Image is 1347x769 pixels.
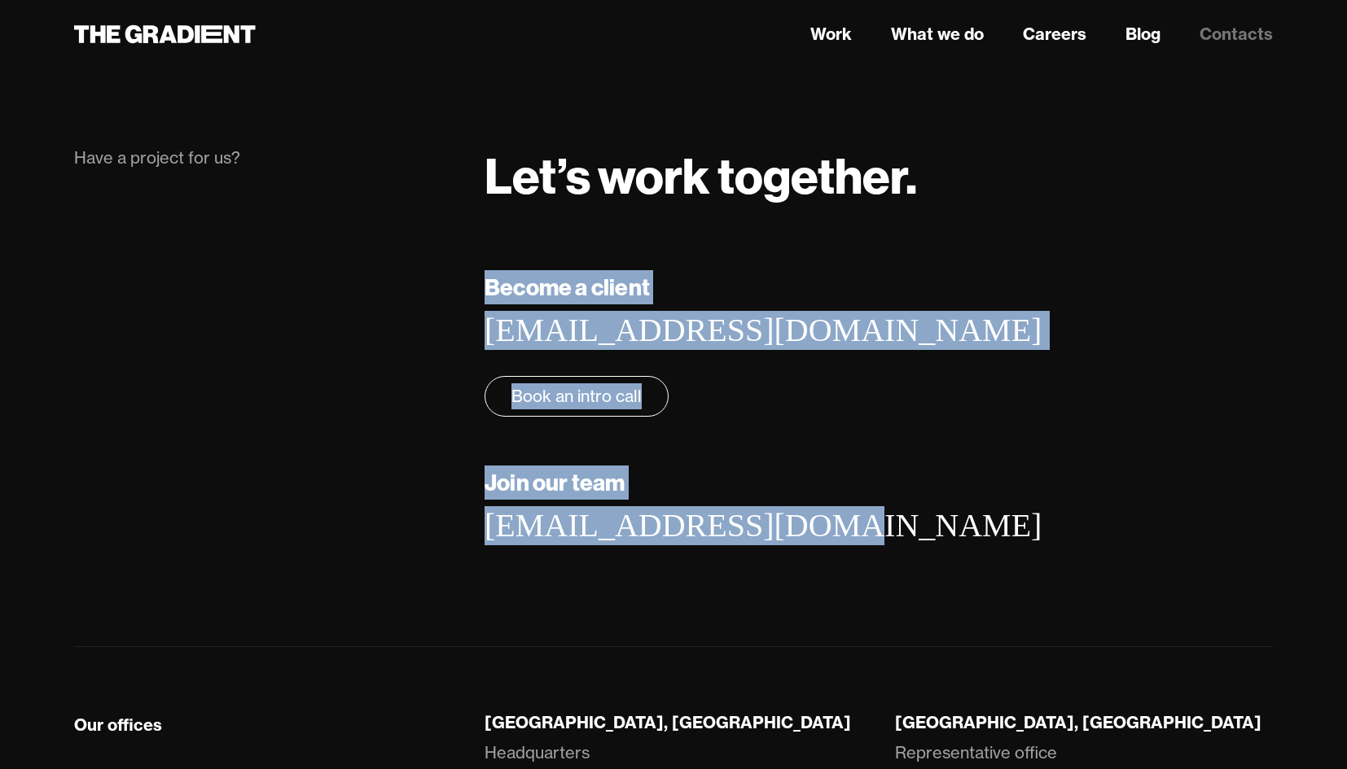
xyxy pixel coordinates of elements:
strong: [GEOGRAPHIC_DATA], [GEOGRAPHIC_DATA] [895,712,1261,732]
strong: Let’s work together. [485,145,917,207]
div: Our offices [74,714,162,736]
strong: Become a client [485,273,650,301]
a: Book an intro call [485,376,669,417]
div: [GEOGRAPHIC_DATA], [GEOGRAPHIC_DATA] [485,712,862,733]
strong: Join our team [485,468,625,496]
div: Representative office [895,740,1057,766]
div: Headquarters [485,740,590,766]
a: Work [810,22,852,46]
a: [EMAIL_ADDRESS][DOMAIN_NAME]‍ [485,312,1042,348]
a: Careers [1023,22,1086,46]
div: Have a project for us? [74,146,452,169]
a: Contacts [1200,22,1273,46]
a: [EMAIL_ADDRESS][DOMAIN_NAME] [485,507,1042,544]
a: Blog [1125,22,1161,46]
a: What we do [891,22,984,46]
